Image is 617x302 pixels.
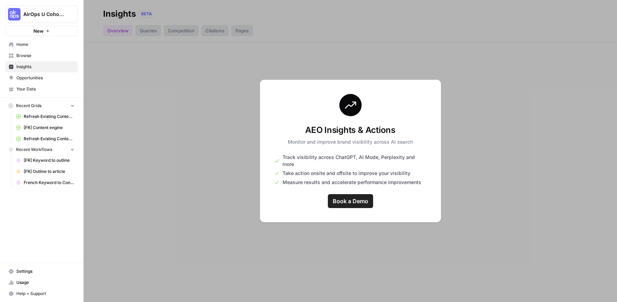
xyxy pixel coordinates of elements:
button: Recent Workflows [6,144,78,155]
span: Book a Demo [333,197,368,205]
p: Monitor and improve brand visibility across AI search [288,138,413,145]
span: Usage [16,279,75,286]
a: [FR] Content engine [13,122,78,133]
a: Opportunities [6,72,78,84]
span: Your Data [16,86,75,92]
span: Insights [16,64,75,70]
a: Refresh Existing Content (2) [13,111,78,122]
a: Insights [6,61,78,72]
button: New [6,26,78,36]
span: [FR] Content engine [24,125,75,131]
a: Settings [6,266,78,277]
span: Opportunities [16,75,75,81]
span: Recent Workflows [16,146,52,153]
button: Help + Support [6,288,78,299]
span: Home [16,41,75,48]
span: Refresh Existing Content (2) [24,113,75,120]
a: Book a Demo [328,194,373,208]
span: [FR] Outline to article [24,168,75,175]
h3: AEO Insights & Actions [288,125,413,136]
span: Refresh Existing Content (1) [24,136,75,142]
span: AirOps U Cohort 1 [23,11,65,18]
a: Refresh Existing Content (1) [13,133,78,144]
span: Browse [16,53,75,59]
span: Track visibility across ChatGPT, AI Mode, Perplexity and more [283,154,427,168]
span: New [33,27,44,34]
img: AirOps U Cohort 1 Logo [8,8,21,21]
span: Take action onsite and offsite to improve your visibility [283,170,410,177]
a: Usage [6,277,78,288]
a: Home [6,39,78,50]
span: Settings [16,268,75,275]
button: Recent Grids [6,101,78,111]
span: French Keyword to Content Brief [24,180,75,186]
a: Your Data [6,84,78,95]
span: [FR] Keyword to outline [24,157,75,164]
span: Help + Support [16,291,75,297]
button: Workspace: AirOps U Cohort 1 [6,6,78,23]
a: French Keyword to Content Brief [13,177,78,188]
a: Browse [6,50,78,61]
span: Recent Grids [16,103,41,109]
span: Measure results and accelerate performance improvements [283,179,421,186]
a: [FR] Outline to article [13,166,78,177]
a: [FR] Keyword to outline [13,155,78,166]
